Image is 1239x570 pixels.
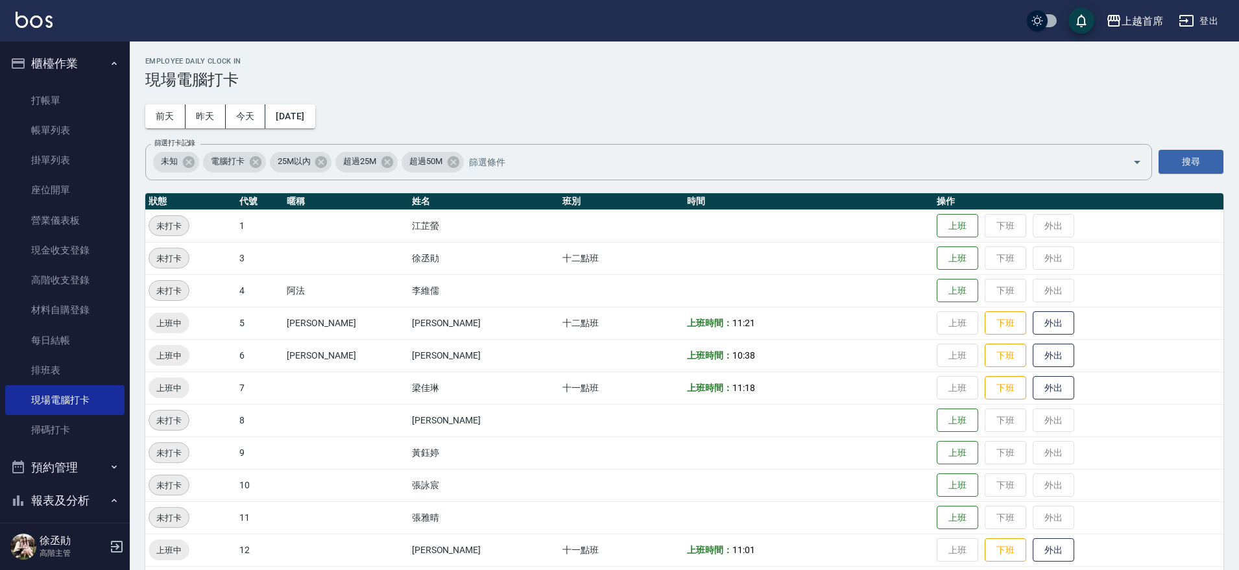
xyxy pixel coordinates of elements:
[937,441,978,465] button: 上班
[937,473,978,497] button: 上班
[5,326,125,355] a: 每日結帳
[1033,376,1074,400] button: 外出
[145,71,1223,89] h3: 現場電腦打卡
[559,193,684,210] th: 班別
[40,534,106,547] h5: 徐丞勛
[40,547,106,559] p: 高階主管
[1068,8,1094,34] button: save
[335,152,398,172] div: 超過25M
[154,138,195,148] label: 篩選打卡記錄
[5,451,125,484] button: 預約管理
[409,339,559,372] td: [PERSON_NAME]
[985,376,1026,400] button: 下班
[149,381,189,395] span: 上班中
[1033,538,1074,562] button: 外出
[236,242,283,274] td: 3
[226,104,266,128] button: 今天
[236,274,283,307] td: 4
[283,307,409,339] td: [PERSON_NAME]
[5,523,125,552] a: 報表目錄
[16,12,53,28] img: Logo
[149,349,189,362] span: 上班中
[236,534,283,566] td: 12
[5,355,125,385] a: 排班表
[1101,8,1168,34] button: 上越首席
[335,155,384,168] span: 超過25M
[149,511,189,525] span: 未打卡
[149,284,189,298] span: 未打卡
[687,545,732,555] b: 上班時間：
[409,436,559,469] td: 黃鈺婷
[236,193,283,210] th: 代號
[149,543,189,557] span: 上班中
[937,214,978,238] button: 上班
[153,155,186,168] span: 未知
[236,209,283,242] td: 1
[559,534,684,566] td: 十一點班
[236,372,283,404] td: 7
[145,57,1223,65] h2: Employee Daily Clock In
[937,506,978,530] button: 上班
[559,372,684,404] td: 十一點班
[283,274,409,307] td: 阿法
[1122,13,1163,29] div: 上越首席
[409,469,559,501] td: 張詠宸
[283,339,409,372] td: [PERSON_NAME]
[5,295,125,325] a: 材料自購登錄
[559,307,684,339] td: 十二點班
[149,316,189,330] span: 上班中
[732,350,755,361] span: 10:38
[186,104,226,128] button: 昨天
[732,383,755,393] span: 11:18
[149,219,189,233] span: 未打卡
[985,538,1026,562] button: 下班
[409,307,559,339] td: [PERSON_NAME]
[5,86,125,115] a: 打帳單
[409,534,559,566] td: [PERSON_NAME]
[10,534,36,560] img: Person
[937,409,978,433] button: 上班
[466,150,1110,173] input: 篩選條件
[153,152,199,172] div: 未知
[985,311,1026,335] button: 下班
[149,252,189,265] span: 未打卡
[1127,152,1148,172] button: Open
[937,246,978,270] button: 上班
[270,152,332,172] div: 25M以內
[409,193,559,210] th: 姓名
[687,350,732,361] b: 上班時間：
[149,414,189,427] span: 未打卡
[687,318,732,328] b: 上班時間：
[5,145,125,175] a: 掛單列表
[732,545,755,555] span: 11:01
[409,372,559,404] td: 梁佳琳
[687,383,732,393] b: 上班時間：
[5,115,125,145] a: 帳單列表
[149,446,189,460] span: 未打卡
[732,318,755,328] span: 11:21
[283,193,409,210] th: 暱稱
[5,265,125,295] a: 高階收支登錄
[985,344,1026,368] button: 下班
[5,175,125,205] a: 座位開單
[402,155,450,168] span: 超過50M
[236,404,283,436] td: 8
[937,279,978,303] button: 上班
[5,206,125,235] a: 營業儀表板
[236,339,283,372] td: 6
[1173,9,1223,33] button: 登出
[402,152,464,172] div: 超過50M
[933,193,1223,210] th: 操作
[145,193,236,210] th: 狀態
[409,404,559,436] td: [PERSON_NAME]
[409,501,559,534] td: 張雅晴
[1159,150,1223,174] button: 搜尋
[149,479,189,492] span: 未打卡
[265,104,315,128] button: [DATE]
[684,193,933,210] th: 時間
[203,155,252,168] span: 電腦打卡
[409,242,559,274] td: 徐丞勛
[236,307,283,339] td: 5
[236,436,283,469] td: 9
[270,155,319,168] span: 25M以內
